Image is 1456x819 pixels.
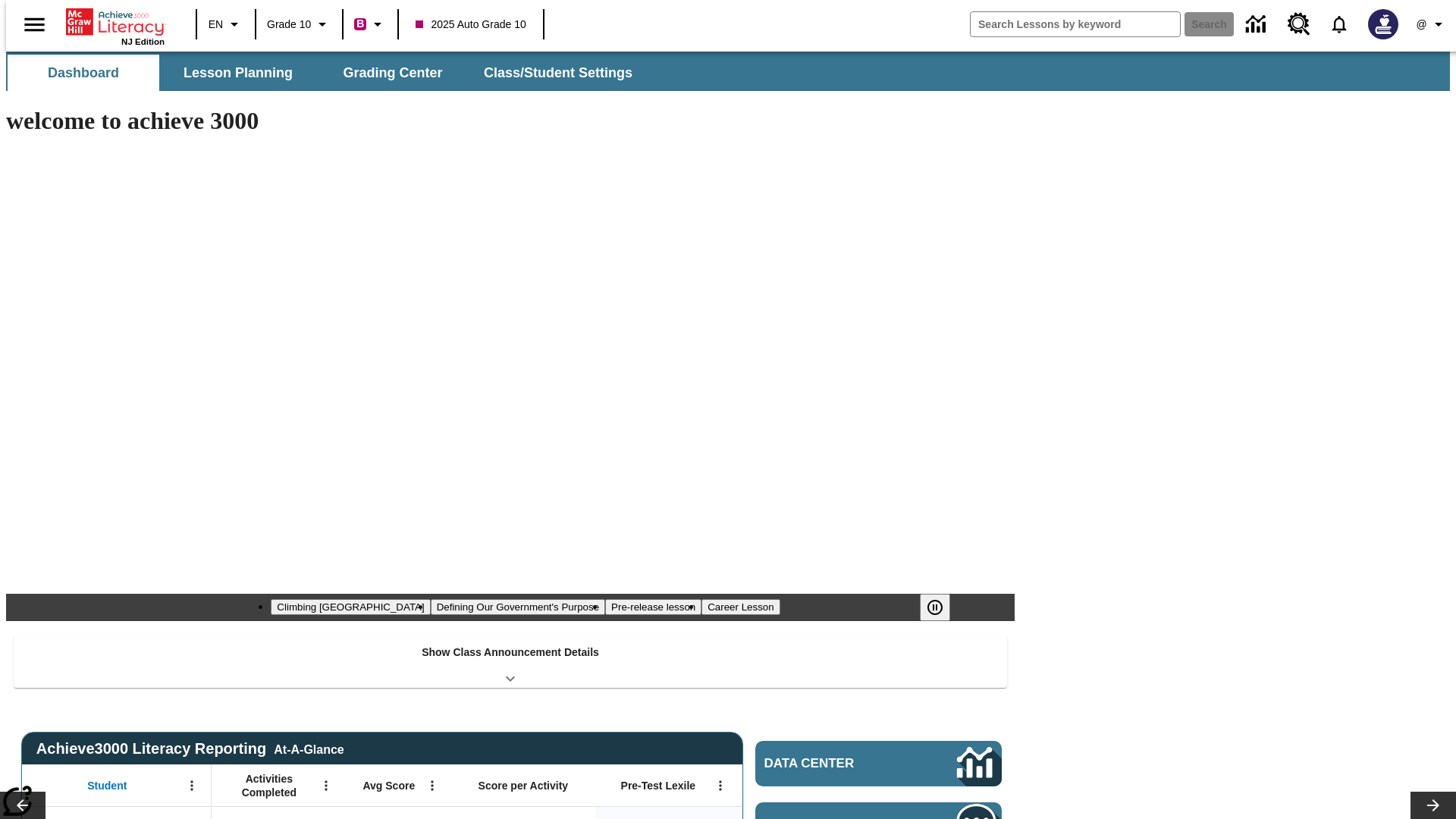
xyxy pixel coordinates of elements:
img: Avatar [1368,9,1398,39]
span: @ [1416,17,1426,33]
button: Open Menu [421,774,444,797]
a: Data Center [1237,4,1279,45]
button: Open side menu [12,2,57,47]
a: Data Center [755,741,1002,786]
span: Avg Score [362,779,415,792]
span: Achieve3000 Literacy Reporting [36,740,344,758]
span: NJ Edition [121,37,165,46]
button: Open Menu [180,774,203,797]
button: Lesson carousel, Next [1410,792,1456,819]
span: B [356,14,364,33]
span: Student [87,779,127,792]
a: Notifications [1319,5,1359,44]
span: Activities Completed [219,772,319,799]
span: Pre-Test Lexile [621,779,696,792]
a: Home [66,7,165,37]
button: Language: EN, Select a language [202,11,250,38]
button: Slide 4 Career Lesson [701,599,780,615]
button: Slide 3 Pre-release lesson [605,599,701,615]
span: 2025 Auto Grade 10 [416,17,526,33]
button: Class/Student Settings [472,55,645,91]
h1: welcome to achieve 3000 [6,107,1015,135]
span: Data Center [764,756,906,771]
button: Profile/Settings [1407,11,1456,38]
div: Pause [920,594,965,621]
button: Pause [920,594,950,621]
div: Show Class Announcement Details [14,635,1007,688]
span: Score per Activity [479,779,569,792]
button: Boost Class color is violet red. Change class color [348,11,393,38]
div: At-A-Glance [274,740,344,757]
button: Open Menu [315,774,337,797]
div: SubNavbar [6,52,1450,91]
button: Grading Center [317,55,469,91]
div: Home [66,5,165,46]
button: Open Menu [709,774,732,797]
span: EN [209,17,223,33]
button: Slide 2 Defining Our Government's Purpose [431,599,605,615]
button: Slide 1 Climbing Mount Tai [271,599,430,615]
p: Show Class Announcement Details [422,645,599,661]
a: Resource Center, Will open in new tab [1279,4,1319,45]
button: Grade: Grade 10, Select a grade [261,11,337,38]
input: search field [971,12,1180,36]
span: Grade 10 [267,17,311,33]
div: SubNavbar [6,55,646,91]
button: Dashboard [8,55,159,91]
button: Select a new avatar [1359,5,1407,44]
button: Lesson Planning [162,55,314,91]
